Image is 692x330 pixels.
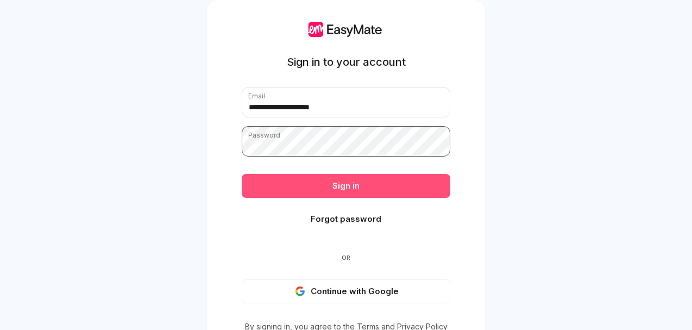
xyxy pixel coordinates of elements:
button: Sign in [242,174,450,198]
button: Continue with Google [242,279,450,303]
button: Forgot password [242,207,450,231]
h1: Sign in to your account [287,54,406,70]
span: Or [320,253,372,262]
